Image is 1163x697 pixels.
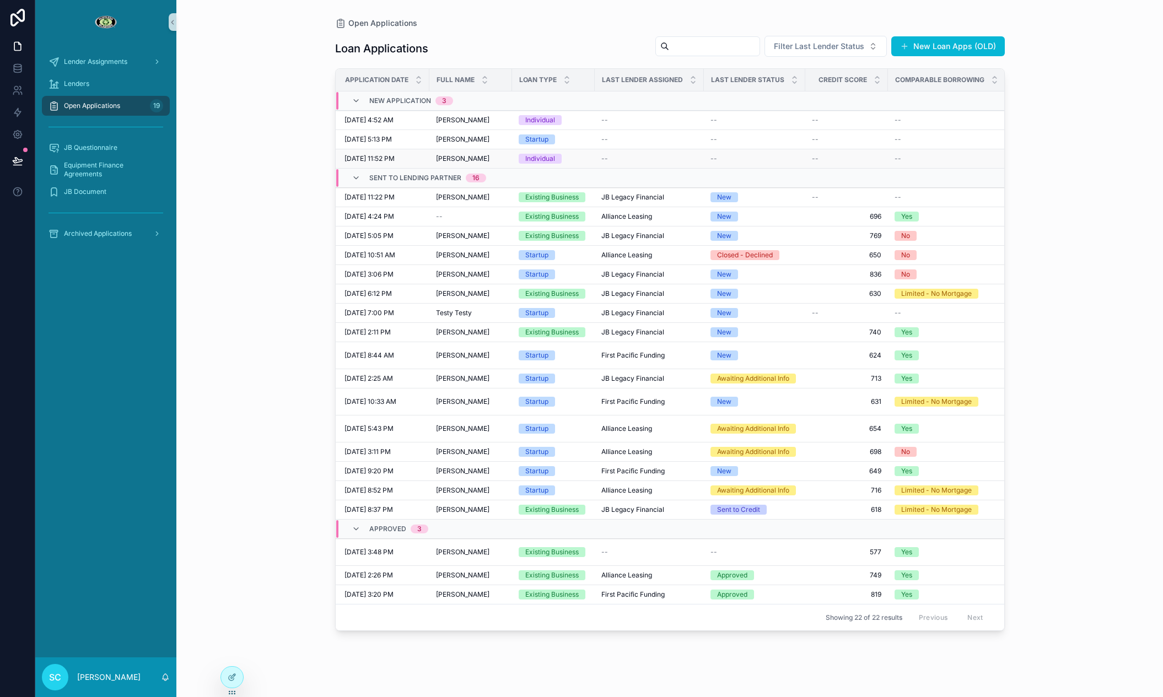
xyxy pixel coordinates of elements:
[344,447,391,456] span: [DATE] 3:11 PM
[64,57,127,66] span: Lender Assignments
[64,143,117,152] span: JB Questionnaire
[436,374,489,383] span: [PERSON_NAME]
[774,41,864,52] span: Filter Last Lender Status
[344,467,423,476] a: [DATE] 9:20 PM
[812,212,881,221] span: 696
[710,505,799,515] a: Sent to Credit
[601,505,664,514] span: JB Legacy Financial
[601,424,697,433] a: Alliance Leasing
[895,135,901,144] span: --
[601,270,697,279] a: JB Legacy Financial
[525,212,579,221] div: Existing Business
[344,193,423,202] a: [DATE] 11:22 PM
[895,505,999,515] a: Limited - No Mortgage
[710,397,799,407] a: New
[64,101,120,110] span: Open Applications
[436,424,489,433] span: [PERSON_NAME]
[710,466,799,476] a: New
[344,424,423,433] a: [DATE] 5:43 PM
[901,250,910,260] div: No
[812,397,881,406] span: 631
[710,327,799,337] a: New
[601,309,664,317] span: JB Legacy Financial
[901,212,912,221] div: Yes
[601,251,652,260] span: Alliance Leasing
[717,231,731,241] div: New
[436,505,505,514] a: [PERSON_NAME]
[710,269,799,279] a: New
[601,309,697,317] a: JB Legacy Financial
[436,467,489,476] span: [PERSON_NAME]
[895,397,999,407] a: Limited - No Mortgage
[601,289,697,298] a: JB Legacy Financial
[812,116,819,125] span: --
[891,36,1005,56] button: New Loan Apps (OLD)
[436,548,489,556] span: [PERSON_NAME]
[436,505,489,514] span: [PERSON_NAME]
[710,289,799,299] a: New
[344,309,423,317] a: [DATE] 7:00 PM
[895,485,999,495] a: Limited - No Mortgage
[901,269,910,279] div: No
[601,447,652,456] span: Alliance Leasing
[812,328,881,337] a: 740
[344,251,423,260] a: [DATE] 10:51 AM
[436,351,489,360] span: [PERSON_NAME]
[717,289,731,299] div: New
[436,135,489,144] span: [PERSON_NAME]
[436,548,505,556] a: [PERSON_NAME]
[812,374,881,383] span: 713
[601,135,697,144] a: --
[344,486,393,495] span: [DATE] 8:52 PM
[369,96,431,105] span: New Application
[601,289,664,298] span: JB Legacy Financial
[525,505,579,515] div: Existing Business
[42,138,170,158] a: JB Questionnaire
[436,351,505,360] a: [PERSON_NAME]
[601,486,652,495] span: Alliance Leasing
[710,350,799,360] a: New
[525,485,548,495] div: Startup
[436,309,472,317] span: Testy Testy
[710,154,799,163] a: --
[601,212,652,221] span: Alliance Leasing
[895,547,999,557] a: Yes
[344,154,423,163] a: [DATE] 11:52 PM
[812,467,881,476] span: 649
[601,397,665,406] span: First Pacific Funding
[895,135,999,144] a: --
[344,328,391,337] span: [DATE] 2:11 PM
[344,154,395,163] span: [DATE] 11:52 PM
[601,374,697,383] a: JB Legacy Financial
[895,212,999,221] a: Yes
[436,397,489,406] span: [PERSON_NAME]
[64,229,132,238] span: Archived Applications
[710,212,799,221] a: New
[717,397,731,407] div: New
[436,135,505,144] a: [PERSON_NAME]
[519,374,588,383] a: Startup
[895,289,999,299] a: Limited - No Mortgage
[344,505,423,514] a: [DATE] 8:37 PM
[601,467,665,476] span: First Pacific Funding
[344,374,423,383] a: [DATE] 2:25 AM
[812,270,881,279] a: 836
[710,374,799,383] a: Awaiting Additional Info
[601,231,664,240] span: JB Legacy Financial
[601,328,664,337] span: JB Legacy Financial
[601,486,697,495] a: Alliance Leasing
[717,308,731,318] div: New
[344,548,394,556] span: [DATE] 3:48 PM
[525,115,555,125] div: Individual
[812,351,881,360] span: 624
[895,447,999,457] a: No
[525,424,548,434] div: Startup
[436,447,489,456] span: [PERSON_NAME]
[519,547,588,557] a: Existing Business
[895,309,999,317] a: --
[812,447,881,456] span: 698
[344,447,423,456] a: [DATE] 3:11 PM
[94,13,117,31] img: App logo
[601,397,697,406] a: First Pacific Funding
[344,351,423,360] a: [DATE] 8:44 AM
